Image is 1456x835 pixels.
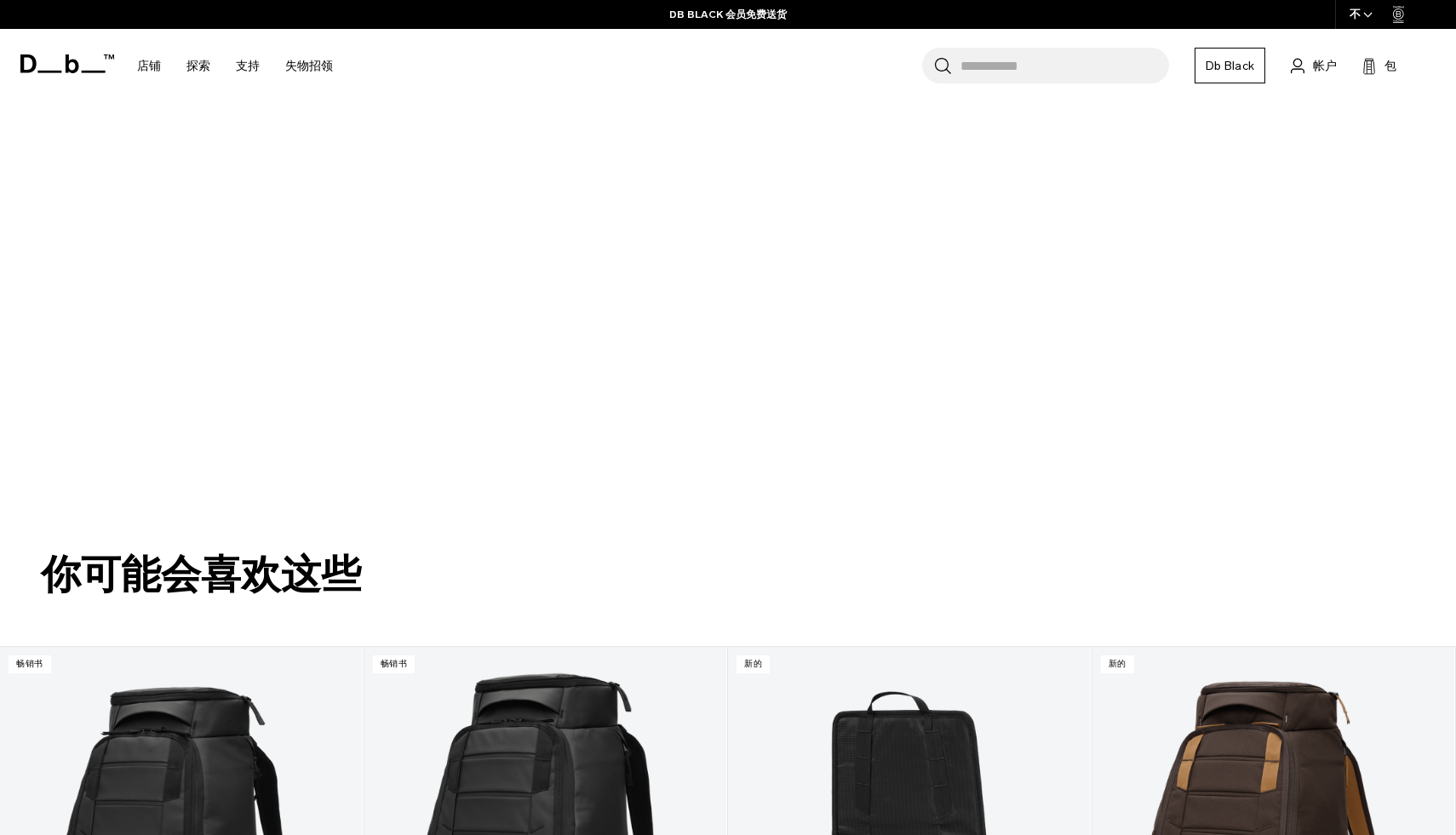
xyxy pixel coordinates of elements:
font: 帐户 [1313,59,1337,73]
button: 包 [1362,55,1396,76]
nav: 主导航 [124,29,346,103]
a: 探索 [186,36,210,96]
font: 畅销书 [16,659,43,669]
a: Db Black [1195,48,1265,83]
font: 包 [1384,59,1396,73]
font: 你可能会喜欢这些 [41,551,361,598]
font: 失物招领 [285,59,333,73]
font: 店铺 [137,59,161,73]
font: 探索 [186,59,210,73]
a: 帐户 [1291,55,1337,76]
a: DB BLACK 会员免费送货 [669,7,787,22]
font: 畅销书 [381,659,408,669]
font: 新的 [1109,659,1126,669]
a: 店铺 [137,36,161,96]
font: Db Black [1206,59,1254,73]
a: 失物招领 [285,36,333,96]
font: 支持 [236,59,260,73]
font: 新的 [744,659,762,669]
font: 不 [1350,8,1361,20]
font: DB BLACK 会员免费送货 [669,9,787,20]
a: 支持 [236,36,260,96]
